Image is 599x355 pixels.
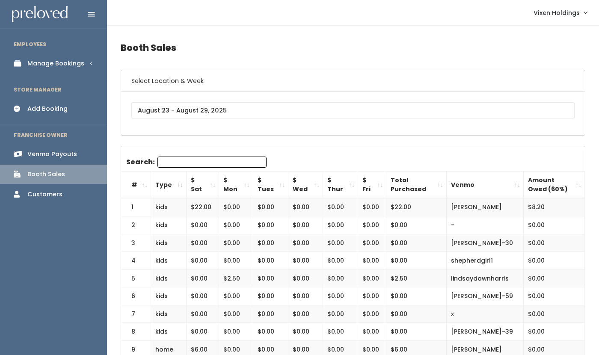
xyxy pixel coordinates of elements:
td: $0.00 [323,323,358,341]
td: 2 [121,216,151,234]
td: $0.00 [187,216,219,234]
td: $0.00 [288,216,323,234]
td: kids [151,323,187,341]
div: Booth Sales [27,170,65,179]
td: kids [151,305,187,323]
td: kids [151,234,187,252]
td: $0.00 [187,287,219,305]
td: $0.00 [219,252,253,270]
td: 8 [121,323,151,341]
td: kids [151,198,187,216]
td: $0.00 [219,287,253,305]
td: $0.00 [323,305,358,323]
td: $0.00 [358,305,386,323]
td: 7 [121,305,151,323]
td: 1 [121,198,151,216]
td: $0.00 [358,216,386,234]
td: kids [151,269,187,287]
td: $0.00 [358,269,386,287]
td: $0.00 [386,323,447,341]
td: $0.00 [288,287,323,305]
td: $22.00 [386,198,447,216]
td: $0.00 [253,305,288,323]
td: $0.00 [288,234,323,252]
td: $0.00 [386,252,447,270]
td: $0.00 [358,198,386,216]
td: $0.00 [323,216,358,234]
td: $0.00 [523,287,584,305]
div: Add Booking [27,104,68,113]
th: Venmo: activate to sort column ascending [446,172,523,198]
td: $0.00 [219,323,253,341]
td: $0.00 [358,323,386,341]
td: $0.00 [323,234,358,252]
th: #: activate to sort column descending [121,172,151,198]
td: $0.00 [523,216,584,234]
td: $0.00 [358,287,386,305]
td: [PERSON_NAME]-39 [446,323,523,341]
h6: Select Location & Week [121,70,585,92]
td: $0.00 [253,323,288,341]
td: 4 [121,252,151,270]
td: $0.00 [386,234,447,252]
td: $0.00 [219,234,253,252]
input: August 23 - August 29, 2025 [131,102,575,118]
td: $0.00 [323,269,358,287]
div: Customers [27,190,62,199]
td: [PERSON_NAME] [446,198,523,216]
td: $22.00 [187,198,219,216]
td: $0.00 [386,287,447,305]
th: $ Thur: activate to sort column ascending [323,172,358,198]
td: $2.50 [386,269,447,287]
td: [PERSON_NAME]-30 [446,234,523,252]
td: $0.00 [219,216,253,234]
td: kids [151,216,187,234]
td: shepherdgirl1 [446,252,523,270]
th: $ Fri: activate to sort column ascending [358,172,386,198]
td: [PERSON_NAME]-59 [446,287,523,305]
td: kids [151,252,187,270]
td: $0.00 [253,252,288,270]
td: $0.00 [253,216,288,234]
th: $ Tues: activate to sort column ascending [253,172,288,198]
td: $0.00 [386,216,447,234]
td: $0.00 [253,198,288,216]
td: $0.00 [288,269,323,287]
th: $ Sat: activate to sort column ascending [187,172,219,198]
td: $0.00 [187,269,219,287]
td: $8.20 [523,198,584,216]
td: $0.00 [358,252,386,270]
div: Venmo Payouts [27,150,77,159]
td: $0.00 [219,198,253,216]
td: $0.00 [288,323,323,341]
div: Manage Bookings [27,59,84,68]
td: - [446,216,523,234]
th: Amount Owed (60%): activate to sort column ascending [523,172,584,198]
h4: Booth Sales [121,36,585,59]
td: lindsaydawnharris [446,269,523,287]
td: $0.00 [187,234,219,252]
td: $0.00 [187,323,219,341]
td: $0.00 [523,252,584,270]
label: Search: [126,157,267,168]
td: $0.00 [253,287,288,305]
td: 5 [121,269,151,287]
td: $0.00 [386,305,447,323]
td: $0.00 [323,198,358,216]
td: $0.00 [358,234,386,252]
td: $0.00 [288,305,323,323]
img: preloved logo [12,6,68,23]
td: $0.00 [219,305,253,323]
th: Type: activate to sort column ascending [151,172,187,198]
td: x [446,305,523,323]
input: Search: [157,157,267,168]
td: $0.00 [288,198,323,216]
td: kids [151,287,187,305]
td: $0.00 [323,287,358,305]
td: $2.50 [219,269,253,287]
a: Vixen Holdings [525,3,596,22]
td: $0.00 [253,234,288,252]
td: $0.00 [523,323,584,341]
td: $0.00 [187,305,219,323]
td: 6 [121,287,151,305]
